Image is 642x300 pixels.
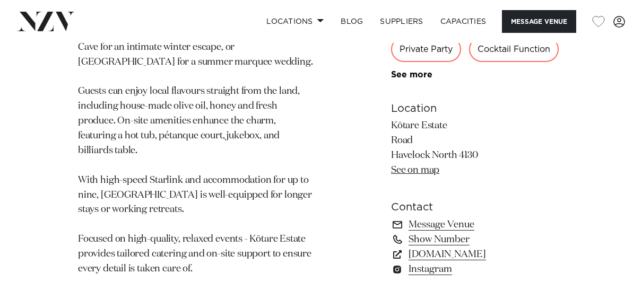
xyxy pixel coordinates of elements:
[432,10,495,33] a: Capacities
[391,217,564,232] a: Message Venue
[332,10,371,33] a: BLOG
[371,10,431,33] a: SUPPLIERS
[17,12,75,31] img: nzv-logo.png
[391,247,564,262] a: [DOMAIN_NAME]
[258,10,332,33] a: Locations
[391,119,564,178] p: Kōtare Estate Road Havelock North 4130
[391,199,564,215] h6: Contact
[391,232,564,247] a: Show Number
[391,165,439,175] a: See on map
[391,101,564,117] h6: Location
[502,10,576,33] button: Message Venue
[469,37,559,62] div: Cocktail Function
[391,262,564,277] a: Instagram
[391,37,461,62] div: Private Party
